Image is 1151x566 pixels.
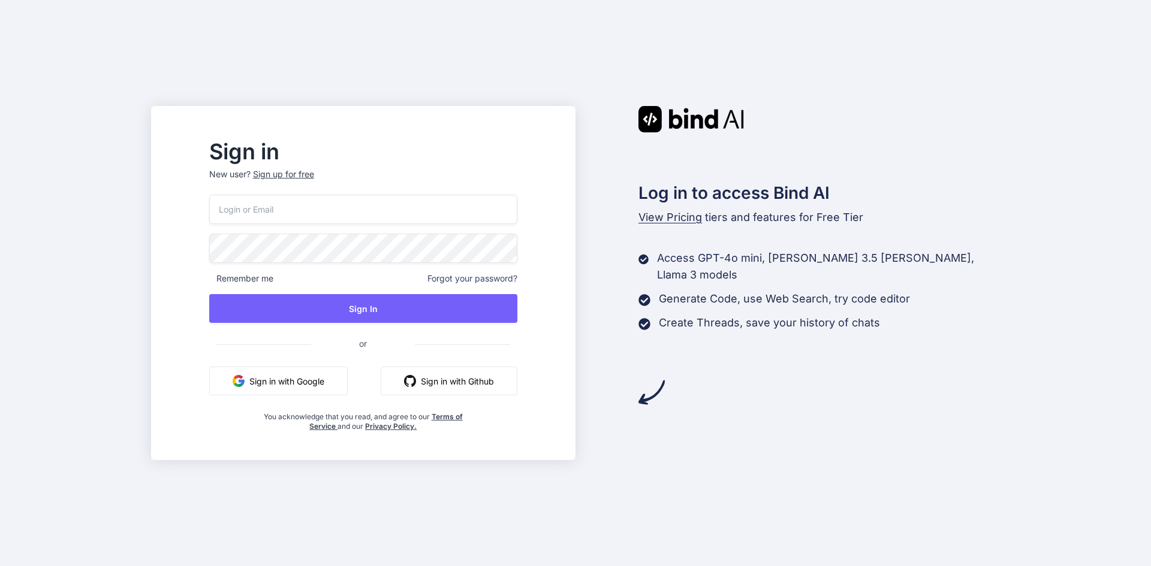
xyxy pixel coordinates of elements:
img: github [404,375,416,387]
h2: Log in to access Bind AI [638,180,1001,205]
div: You acknowledge that you read, and agree to our and our [260,405,466,431]
span: View Pricing [638,211,702,223]
span: Remember me [209,273,273,284]
input: Login or Email [209,195,517,224]
p: Create Threads, save your history of chats [659,314,880,331]
button: Sign in with Google [209,367,348,395]
button: Sign In [209,294,517,323]
h2: Sign in [209,142,517,161]
span: or [311,329,415,358]
div: Sign up for free [253,168,314,180]
p: Generate Code, use Web Search, try code editor [659,290,910,307]
p: Access GPT-4o mini, [PERSON_NAME] 3.5 [PERSON_NAME], Llama 3 models [657,250,1000,283]
a: Privacy Policy. [365,422,417,431]
p: tiers and features for Free Tier [638,209,1001,226]
span: Forgot your password? [427,273,517,284]
a: Terms of Service [309,412,463,431]
button: Sign in with Github [381,367,517,395]
img: arrow [638,379,665,405]
p: New user? [209,168,517,195]
img: Bind AI logo [638,106,744,132]
img: google [233,375,245,387]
